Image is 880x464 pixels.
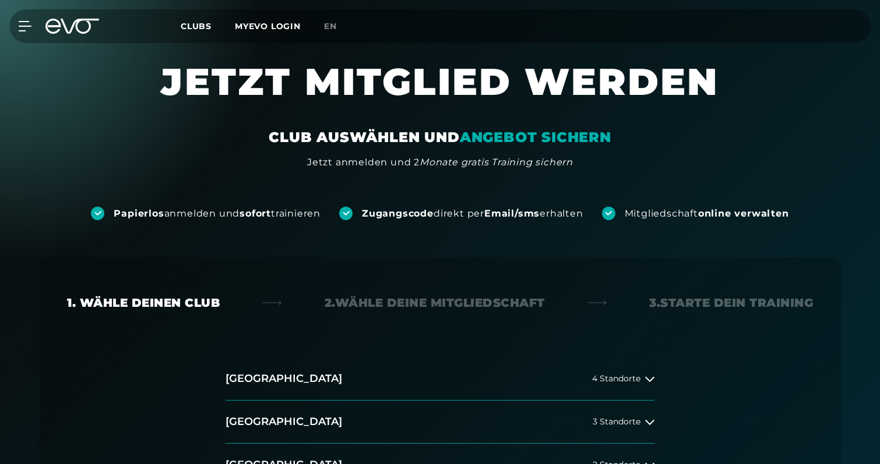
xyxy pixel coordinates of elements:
em: Monate gratis Training sichern [420,157,573,168]
a: en [324,20,351,33]
button: [GEOGRAPHIC_DATA]4 Standorte [226,357,654,401]
div: 1. Wähle deinen Club [67,295,220,311]
span: Clubs [181,21,212,31]
strong: online verwalten [698,208,789,219]
div: Mitgliedschaft [625,207,789,220]
a: Clubs [181,20,235,31]
strong: Email/sms [484,208,540,219]
h2: [GEOGRAPHIC_DATA] [226,371,342,386]
div: 2. Wähle deine Mitgliedschaft [325,295,545,311]
span: en [324,21,337,31]
button: [GEOGRAPHIC_DATA]3 Standorte [226,401,654,444]
em: ANGEBOT SICHERN [460,129,611,146]
strong: sofort [240,208,271,219]
div: direkt per erhalten [362,207,583,220]
div: 3. Starte dein Training [649,295,813,311]
span: 3 Standorte [593,417,640,426]
a: MYEVO LOGIN [235,21,301,31]
h2: [GEOGRAPHIC_DATA] [226,415,342,429]
span: 4 Standorte [592,374,640,383]
h1: JETZT MITGLIED WERDEN [90,58,790,128]
div: Jetzt anmelden und 2 [307,155,573,169]
div: anmelden und trainieren [114,207,321,220]
strong: Zugangscode [362,208,434,219]
strong: Papierlos [114,208,164,219]
div: CLUB AUSWÄHLEN UND [269,128,611,147]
